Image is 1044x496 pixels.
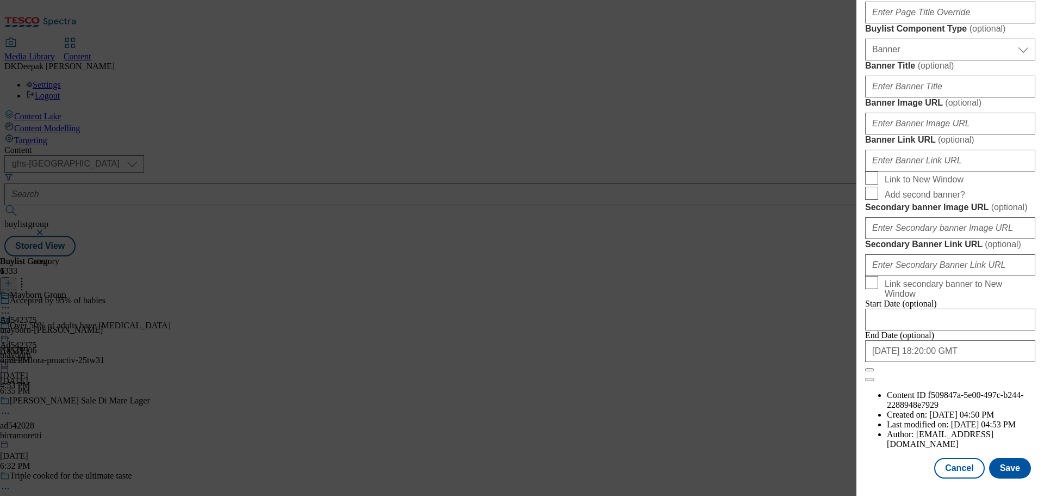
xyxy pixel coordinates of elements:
input: Enter Page Title Override [865,2,1035,23]
button: Save [989,458,1031,479]
button: Cancel [934,458,984,479]
span: Start Date (optional) [865,299,937,308]
span: End Date (optional) [865,330,934,340]
span: ( optional ) [945,98,981,107]
span: ( optional ) [985,240,1021,249]
label: Secondary Banner Link URL [865,239,1035,250]
span: Link secondary banner to New Window [885,279,1031,299]
input: Enter Date [865,340,1035,362]
label: Banner Image URL [865,97,1035,108]
li: Created on: [887,410,1035,420]
span: [EMAIL_ADDRESS][DOMAIN_NAME] [887,430,993,449]
label: Buylist Component Type [865,23,1035,34]
label: Secondary banner Image URL [865,202,1035,213]
input: Enter Secondary Banner Link URL [865,254,1035,276]
li: Last modified on: [887,420,1035,430]
span: f509847a-5e00-497c-b244-2288948e7929 [887,390,1024,409]
span: Link to New Window [885,175,964,185]
span: ( optional ) [991,203,1028,212]
span: ( optional ) [938,135,974,144]
input: Enter Secondary banner Image URL [865,217,1035,239]
span: [DATE] 04:50 PM [929,410,994,419]
li: Content ID [887,390,1035,410]
input: Enter Banner Image URL [865,113,1035,134]
li: Author: [887,430,1035,449]
input: Enter Date [865,309,1035,330]
span: ( optional ) [970,24,1006,33]
label: Banner Title [865,60,1035,71]
label: Banner Link URL [865,134,1035,145]
span: ( optional ) [918,61,954,70]
span: [DATE] 04:53 PM [951,420,1016,429]
span: Add second banner? [885,190,965,200]
input: Enter Banner Link URL [865,150,1035,172]
input: Enter Banner Title [865,76,1035,97]
button: Close [865,368,874,371]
